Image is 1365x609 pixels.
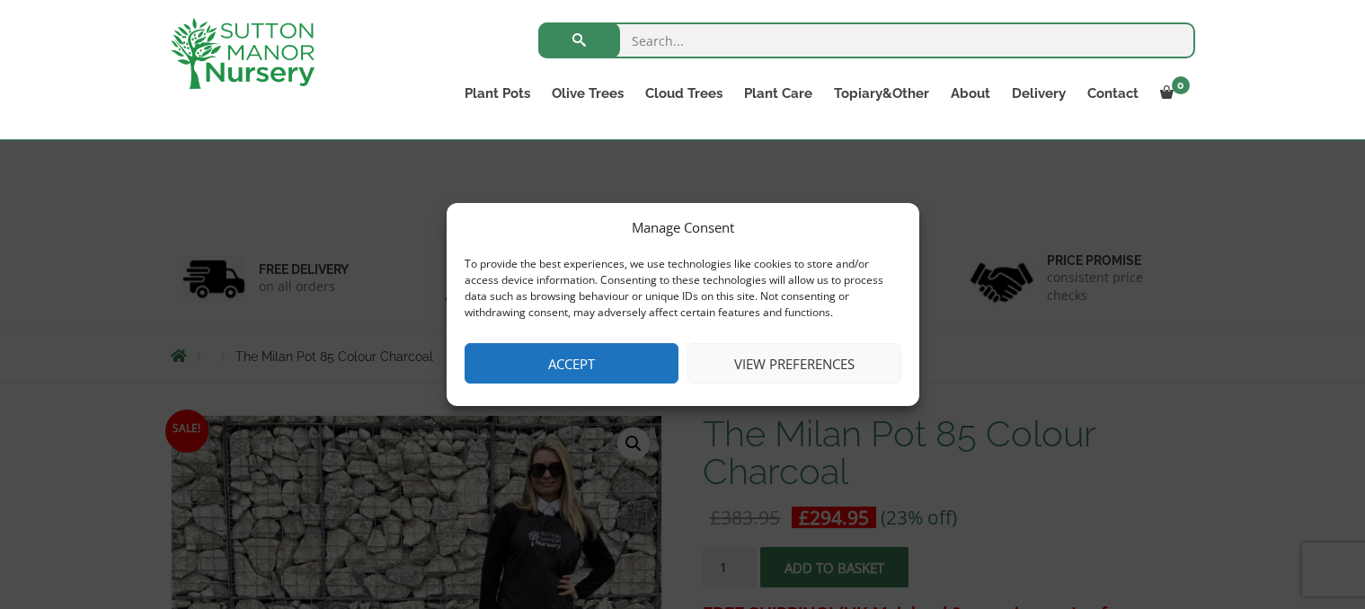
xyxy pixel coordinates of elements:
button: View preferences [687,343,901,384]
div: To provide the best experiences, we use technologies like cookies to store and/or access device i... [465,256,900,321]
a: 0 [1149,81,1195,106]
a: Plant Care [733,81,823,106]
a: Delivery [1001,81,1077,106]
a: Cloud Trees [634,81,733,106]
img: logo [171,18,315,89]
button: Accept [465,343,678,384]
div: Manage Consent [632,216,734,238]
a: Topiary&Other [823,81,940,106]
a: Contact [1077,81,1149,106]
a: Plant Pots [454,81,541,106]
span: 0 [1172,76,1190,94]
input: Search... [538,22,1195,58]
a: Olive Trees [541,81,634,106]
a: About [940,81,1001,106]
